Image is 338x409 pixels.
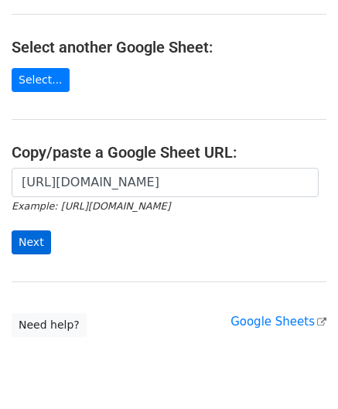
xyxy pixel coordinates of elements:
a: Select... [12,68,70,92]
small: Example: [URL][DOMAIN_NAME] [12,200,170,212]
a: Google Sheets [230,315,326,329]
h4: Select another Google Sheet: [12,38,326,56]
h4: Copy/paste a Google Sheet URL: [12,143,326,162]
a: Need help? [12,313,87,337]
input: Next [12,230,51,254]
input: Paste your Google Sheet URL here [12,168,319,197]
